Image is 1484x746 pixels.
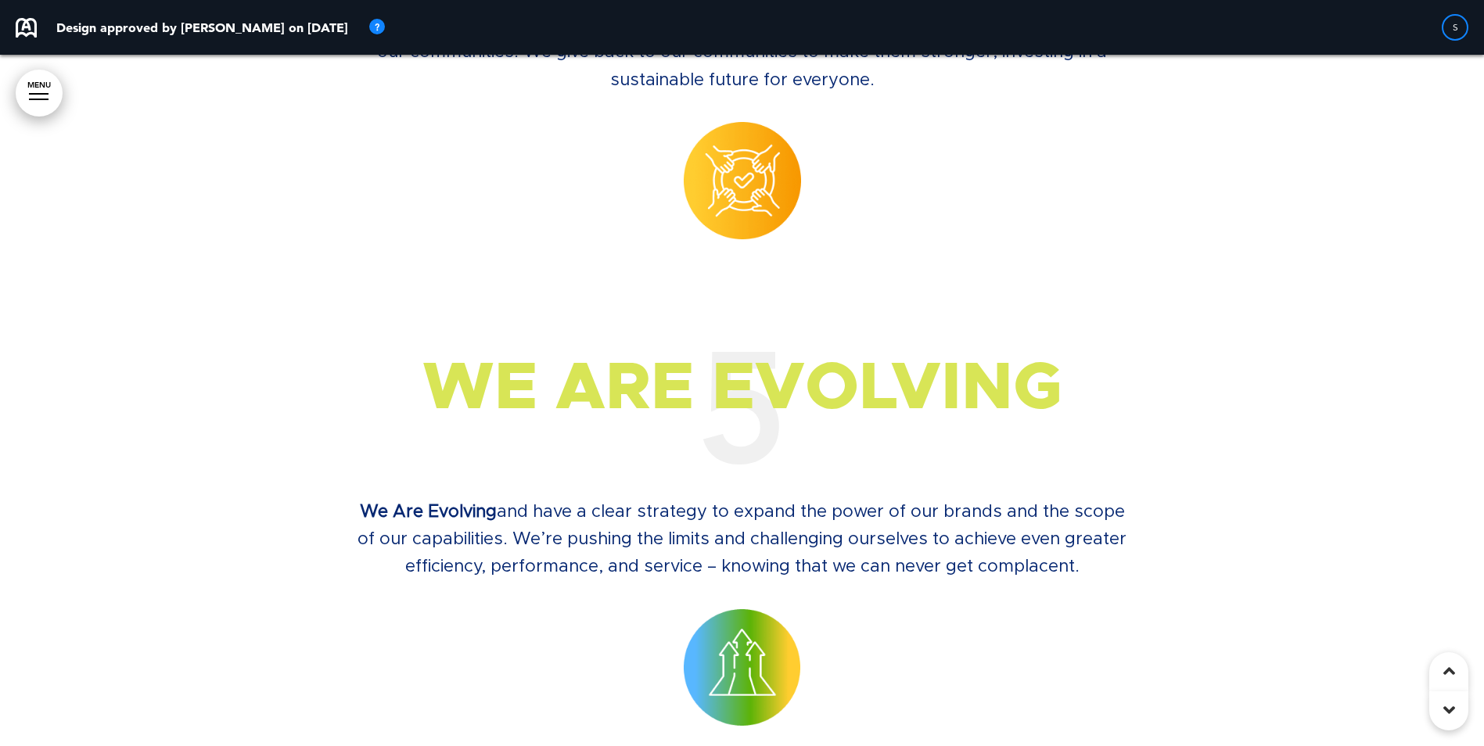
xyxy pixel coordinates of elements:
p: Design approved by [PERSON_NAME] on [DATE] [56,21,348,34]
strong: We Are Evolving [360,504,497,521]
img: icon-comitted.png [684,122,801,239]
img: tooltip_icon.svg [368,18,386,37]
p: and have a clear strategy to expand the power of our brands and the scope of our capabilities. We... [351,499,1134,582]
img: icon-evolving.png [684,609,800,726]
a: MENU [16,70,63,117]
span: 5 [351,331,1134,487]
div: S [1442,14,1468,41]
img: airmason-logo [16,18,37,38]
span: We Are Evolving [422,355,1062,421]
